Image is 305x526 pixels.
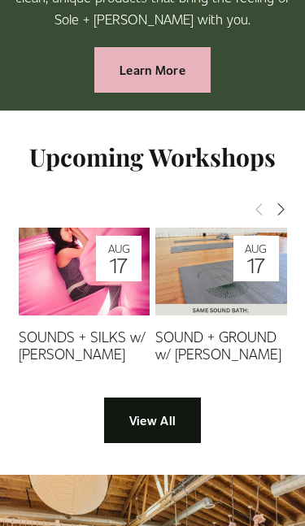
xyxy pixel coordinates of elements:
img: SOUNDS + SILKS w/ Marian McNair [19,173,150,370]
a: SOUNDS + SILKS w/ Marian McNair Aug 17 [19,228,150,315]
span: Next [274,201,287,215]
span: Aug [98,242,139,254]
span: Previous [253,201,266,215]
a: SOUND + GROUND w/ Marian McNair Aug 17 [155,228,287,315]
a: SOUNDS + SILKS w/ [PERSON_NAME] [19,327,146,363]
span: 17 [98,254,139,275]
img: SOUND + GROUND w/ Marian McNair [155,206,287,337]
span: 17 [236,254,277,275]
a: Learn More [94,47,210,93]
a: View All [104,398,200,444]
h2: Upcoming Workshops [19,141,287,173]
a: SOUND + GROUND w/ [PERSON_NAME] [155,327,281,363]
span: Aug [236,242,277,254]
